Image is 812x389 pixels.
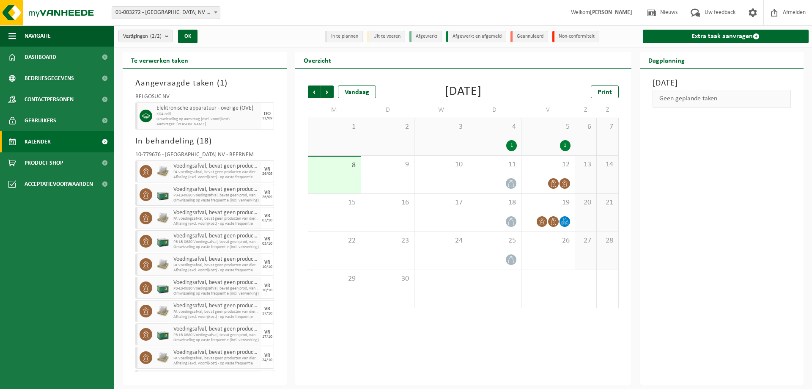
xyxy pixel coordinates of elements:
[173,198,259,203] span: Omwisseling op vaste frequentie (incl. verwerking)
[643,30,809,43] a: Extra taak aanvragen
[419,122,463,132] span: 3
[472,236,517,246] span: 25
[25,110,56,131] span: Gebruikers
[150,33,162,39] count: (2/2)
[156,212,169,224] img: LP-PA-00000-WDN-11
[579,236,592,246] span: 27
[25,174,93,195] span: Acceptatievoorwaarden
[135,152,274,160] div: 10-779676 - [GEOGRAPHIC_DATA] NV - BEERNEM
[262,116,272,121] div: 11/09
[313,122,357,132] span: 1
[262,242,272,246] div: 03/10
[173,356,259,361] span: PA voedingsafval, bevat geen producten van dierlijke oorspr,
[25,47,56,68] span: Dashboard
[173,263,259,268] span: PA voedingsafval, bevat geen producten van dierlijke oorspr,
[325,31,363,42] li: In te plannen
[264,190,270,195] div: VR
[262,358,272,362] div: 24/10
[367,31,405,42] li: Uit te voeren
[526,198,570,207] span: 19
[409,31,442,42] li: Afgewerkt
[112,7,220,19] span: 01-003272 - BELGOSUC NV - BEERNEM
[365,160,410,169] span: 9
[468,102,521,118] td: D
[526,122,570,132] span: 5
[445,86,482,98] div: [DATE]
[173,233,259,240] span: Voedingsafval, bevat geen producten van dierlijke oorsprong, gemengde verpakking (exclusief glas)
[264,213,270,218] div: VR
[313,236,357,246] span: 22
[173,186,259,193] span: Voedingsafval, bevat geen producten van dierlijke oorsprong, gemengde verpakking (exclusief glas)
[178,30,198,43] button: OK
[200,137,209,146] span: 18
[173,175,259,180] span: Afhaling (excl. voorrijkost) - op vaste frequentie
[590,9,632,16] strong: [PERSON_NAME]
[264,260,270,265] div: VR
[123,52,197,68] h2: Te verwerken taken
[601,122,614,132] span: 7
[521,102,575,118] td: V
[173,303,259,309] span: Voedingsafval, bevat geen producten van dierlijke oorsprong, gemengde verpakking (exclusief glas)
[510,31,548,42] li: Geannuleerd
[264,237,270,242] div: VR
[112,6,220,19] span: 01-003272 - BELGOSUC NV - BEERNEM
[552,31,599,42] li: Non-conformiteit
[156,305,169,317] img: LP-PA-00000-WDN-11
[173,163,259,170] span: Voedingsafval, bevat geen producten van dierlijke oorsprong, gemengde verpakking (exclusief glas)
[598,89,612,96] span: Print
[156,188,169,201] img: PB-LB-0680-HPE-GN-01
[135,77,274,90] h3: Aangevraagde taken ( )
[414,102,468,118] td: W
[173,286,259,291] span: PB-LB-0680 Voedingsafval, bevat geen prod, van dierl oorspr
[173,210,259,216] span: Voedingsafval, bevat geen producten van dierlijke oorsprong, gemengde verpakking (exclusief glas)
[264,330,270,335] div: VR
[365,122,410,132] span: 2
[262,195,272,199] div: 26/09
[262,265,272,269] div: 10/10
[173,256,259,263] span: Voedingsafval, bevat geen producten van dierlijke oorsprong, gemengde verpakking (exclusief glas)
[640,52,693,68] h2: Dagplanning
[173,268,259,273] span: Afhaling (excl. voorrijkost) - op vaste frequentie
[156,112,259,117] span: KGA colli
[601,160,614,169] span: 14
[526,236,570,246] span: 26
[653,90,791,108] div: Geen geplande taken
[173,245,259,250] span: Omwisseling op vaste frequentie (incl. verwerking)
[601,198,614,207] span: 21
[173,309,259,315] span: PA voedingsafval, bevat geen producten van dierlijke oorspr,
[264,353,270,358] div: VR
[653,77,791,90] h3: [DATE]
[156,117,259,122] span: Omwisseling op aanvraag (excl. voorrijkost)
[264,283,270,288] div: VR
[25,152,63,174] span: Product Shop
[560,140,571,151] div: 1
[472,198,517,207] span: 18
[472,160,517,169] span: 11
[173,315,259,320] span: Afhaling (excl. voorrijkost) - op vaste frequentie
[262,172,272,176] div: 26/09
[321,86,334,98] span: Volgende
[173,221,259,226] span: Afhaling (excl. voorrijkost) - op vaste frequentie
[135,94,274,102] div: BELGOSUC NV
[262,312,272,316] div: 17/10
[506,140,517,151] div: 1
[156,105,259,112] span: Elektronische apparatuur - overige (OVE)
[156,351,169,364] img: LP-PA-00000-WDN-11
[156,328,169,341] img: PB-LB-0680-HPE-GN-01
[156,122,259,127] span: Aanvrager: [PERSON_NAME]
[173,170,259,175] span: PA voedingsafval, bevat geen producten van dierlijke oorspr,
[338,86,376,98] div: Vandaag
[173,333,259,338] span: PB-LB-0680 Voedingsafval, bevat geen prod, van dierl oorspr
[591,86,619,98] a: Print
[220,79,225,88] span: 1
[579,122,592,132] span: 6
[123,30,162,43] span: Vestigingen
[579,160,592,169] span: 13
[579,198,592,207] span: 20
[313,198,357,207] span: 15
[173,216,259,221] span: PA voedingsafval, bevat geen producten van dierlijke oorspr,
[597,102,618,118] td: Z
[173,279,259,286] span: Voedingsafval, bevat geen producten van dierlijke oorsprong, gemengde verpakking (exclusief glas)
[156,281,169,294] img: PB-LB-0680-HPE-GN-01
[156,235,169,248] img: PB-LB-0680-HPE-GN-01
